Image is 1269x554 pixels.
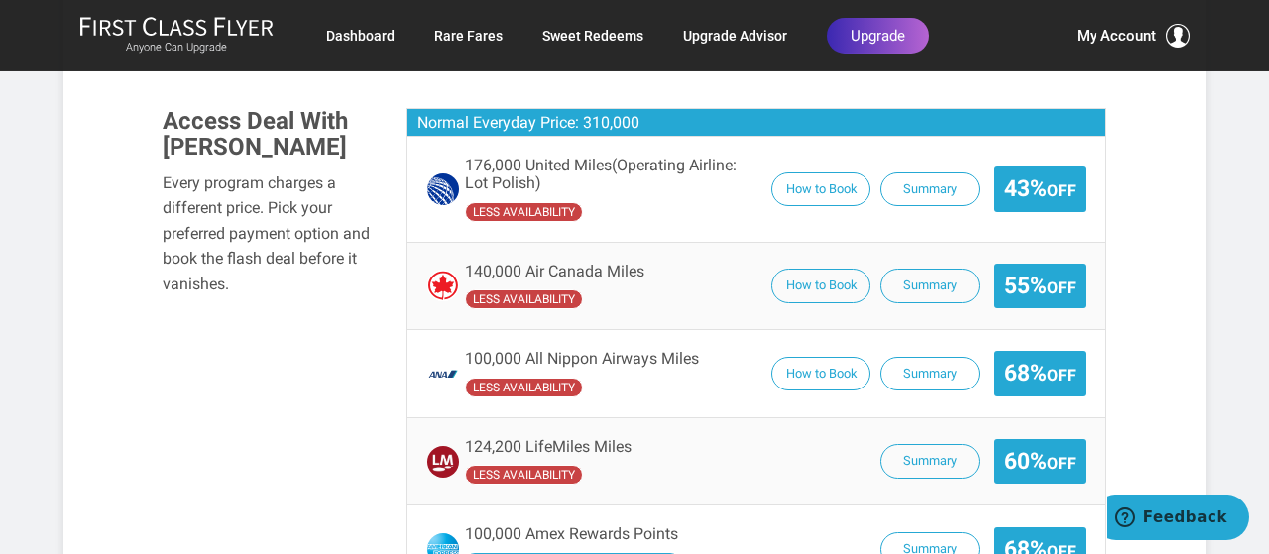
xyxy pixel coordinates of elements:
span: 140,000 Air Canada Miles [465,263,644,280]
a: Sweet Redeems [542,18,643,54]
span: 100,000 All Nippon Airways Miles [465,350,699,368]
span: 124,200 LifeMiles Miles [465,438,632,456]
a: Upgrade [827,18,929,54]
span: United has undefined availability seats availability compared to the operating carrier. [465,202,583,222]
button: Summary [880,269,980,303]
small: Off [1047,278,1076,297]
button: How to Book [771,269,870,303]
span: LifeMiles has undefined availability seats availability compared to the operating carrier. [465,465,583,485]
small: Anyone Can Upgrade [79,41,274,55]
a: Rare Fares [434,18,503,54]
small: Off [1047,366,1076,385]
button: My Account [1077,24,1190,48]
button: Summary [880,172,980,207]
small: Off [1047,181,1076,200]
button: How to Book [771,357,870,391]
span: My Account [1077,24,1156,48]
iframe: Opens a widget where you can find more information [1107,495,1249,544]
span: 100,000 Amex Rewards Points [465,524,678,543]
a: First Class FlyerAnyone Can Upgrade [79,16,274,55]
span: All Nippon Airways has undefined availability seats availability compared to the operating carrier. [465,378,583,397]
span: (Operating Airline: Lot Polish) [465,156,737,192]
span: 43% [1004,176,1076,201]
button: Summary [880,357,980,391]
div: Every program charges a different price. Pick your preferred payment option and book the flash de... [163,170,377,297]
h3: Access Deal With [PERSON_NAME] [163,108,377,161]
span: 55% [1004,274,1076,298]
button: How to Book [771,172,870,207]
small: Off [1047,454,1076,473]
span: 176,000 United Miles [465,157,762,191]
a: Dashboard [326,18,395,54]
span: 68% [1004,361,1076,386]
button: Summary [880,444,980,479]
img: First Class Flyer [79,16,274,37]
h3: Normal Everyday Price: 310,000 [407,109,1106,138]
span: Air Canada has undefined availability seats availability compared to the operating carrier. [465,289,583,309]
span: 60% [1004,449,1076,474]
a: Upgrade Advisor [683,18,787,54]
